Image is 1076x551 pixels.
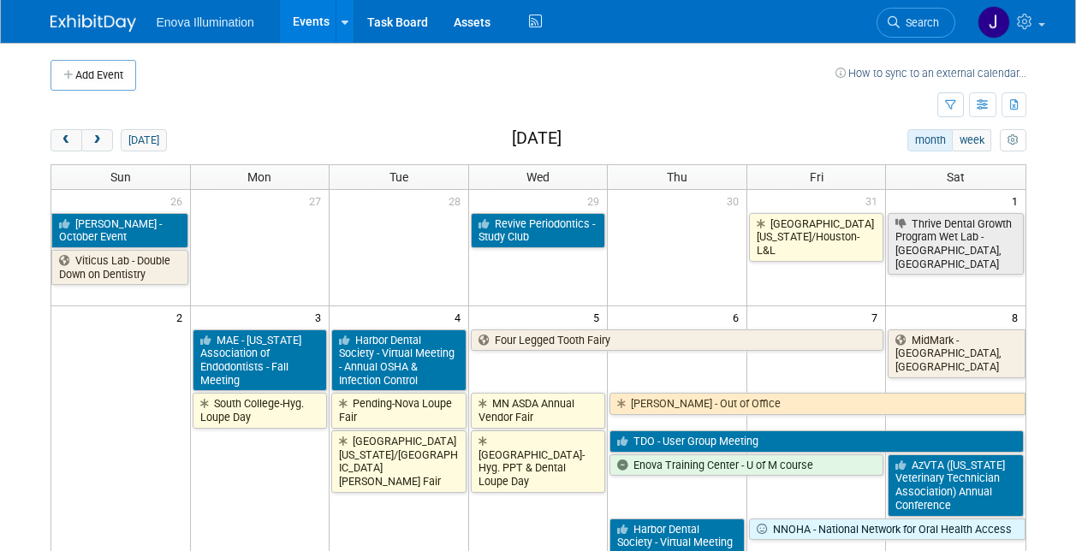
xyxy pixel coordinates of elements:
a: Harbor Dental Society - Virtual Meeting - Annual OSHA & Infection Control [331,329,467,392]
h2: [DATE] [512,129,562,148]
span: 1 [1010,190,1025,211]
span: Tue [389,170,408,184]
span: 4 [453,306,468,328]
a: TDO - User Group Meeting [609,430,1023,453]
span: 2 [175,306,190,328]
span: Sat [947,170,965,184]
span: Fri [810,170,823,184]
a: [PERSON_NAME] - Out of Office [609,393,1025,415]
button: prev [51,129,82,151]
img: ExhibitDay [51,15,136,32]
button: week [952,129,991,151]
button: Add Event [51,60,136,91]
span: Sun [110,170,131,184]
span: 7 [870,306,885,328]
a: MAE - [US_STATE] Association of Endodontists - Fall Meeting [193,329,328,392]
span: 26 [169,190,190,211]
a: [GEOGRAPHIC_DATA][US_STATE]/Houston-L&L [749,213,884,262]
a: MidMark - [GEOGRAPHIC_DATA], [GEOGRAPHIC_DATA] [888,329,1025,378]
a: Four Legged Tooth Fairy [471,329,884,352]
a: [GEOGRAPHIC_DATA][US_STATE]/[GEOGRAPHIC_DATA][PERSON_NAME] Fair [331,430,467,493]
a: Thrive Dental Growth Program Wet Lab - [GEOGRAPHIC_DATA], [GEOGRAPHIC_DATA] [888,213,1023,275]
span: 8 [1010,306,1025,328]
span: 5 [592,306,607,328]
span: Enova Illumination [157,15,254,29]
span: 29 [586,190,607,211]
span: 30 [725,190,746,211]
button: next [81,129,113,151]
a: How to sync to an external calendar... [835,67,1026,80]
span: 31 [864,190,885,211]
span: 3 [313,306,329,328]
a: [PERSON_NAME] - October Event [51,213,188,248]
button: myCustomButton [1000,129,1025,151]
a: South College-Hyg. Loupe Day [193,393,328,428]
button: [DATE] [121,129,166,151]
i: Personalize Calendar [1008,135,1019,146]
span: 28 [447,190,468,211]
a: Revive Periodontics - Study Club [471,213,606,248]
a: Search [877,8,955,38]
a: [GEOGRAPHIC_DATA]-Hyg. PPT & Dental Loupe Day [471,430,606,493]
a: NNOHA - National Network for Oral Health Access [749,518,1025,541]
span: 27 [307,190,329,211]
span: Thu [667,170,687,184]
span: 6 [731,306,746,328]
span: Mon [247,170,271,184]
a: AzVTA ([US_STATE] Veterinary Technician Association) Annual Conference [888,454,1023,517]
button: month [907,129,953,151]
img: JeffD Dyll [978,6,1010,39]
span: Search [900,16,939,29]
a: Pending-Nova Loupe Fair [331,393,467,428]
span: Wed [526,170,550,184]
a: MN ASDA Annual Vendor Fair [471,393,606,428]
a: Enova Training Center - U of M course [609,454,883,477]
a: Viticus Lab - Double Down on Dentistry [51,250,188,285]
